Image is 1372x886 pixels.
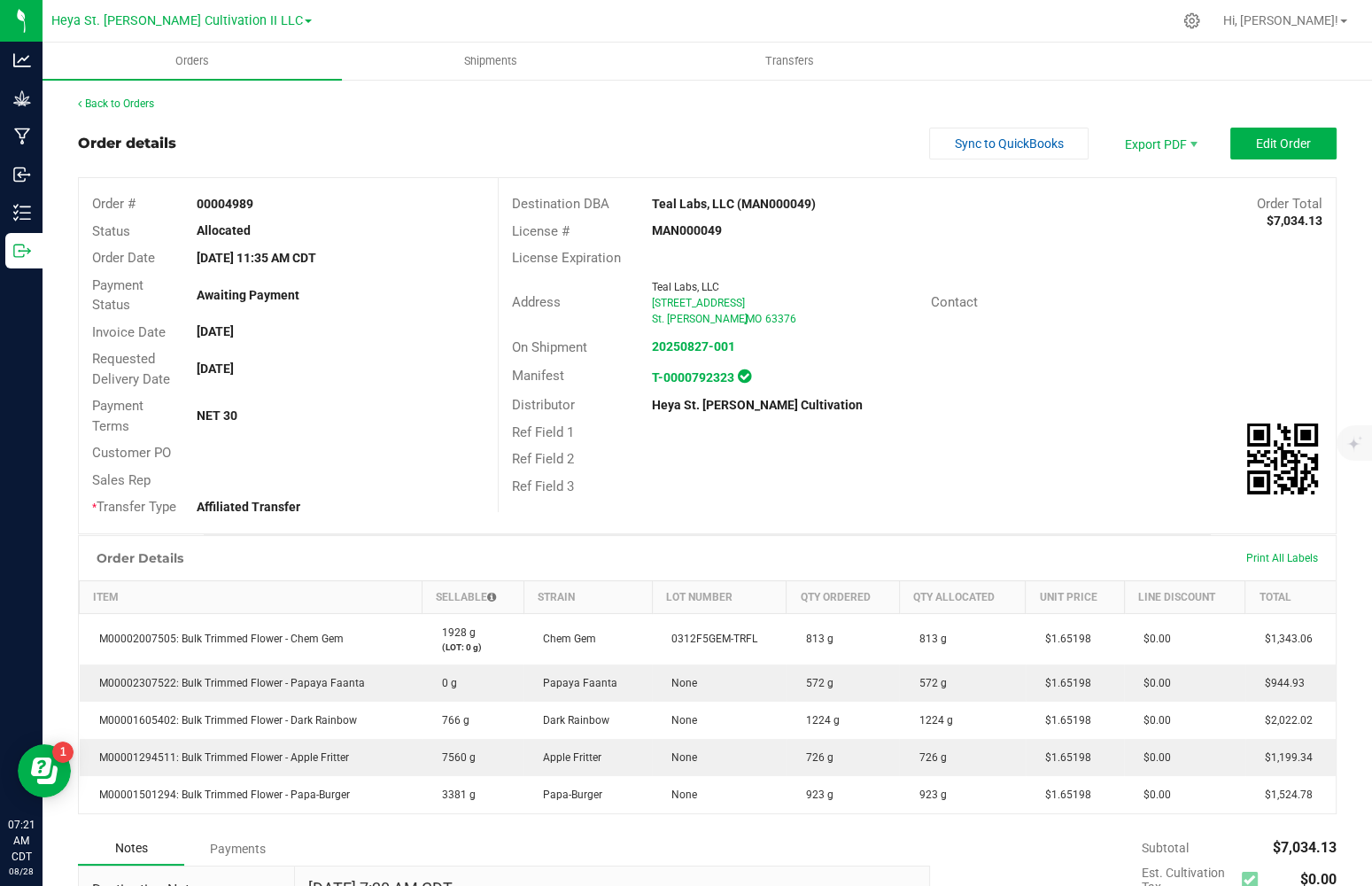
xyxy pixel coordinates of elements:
[51,13,303,28] span: Heya St. [PERSON_NAME] Cultivation II LLC
[433,751,476,764] span: 7560 g
[663,677,697,689] span: None
[787,580,899,613] th: Qty Ordered
[534,633,596,645] span: Chem Gem
[1026,580,1124,613] th: Unit Price
[13,89,31,107] inline-svg: Grow
[197,197,253,211] strong: 00004989
[663,789,697,801] span: None
[899,580,1026,613] th: Qty Allocated
[197,500,300,514] strong: Affiliated Transfer
[737,367,750,385] span: In Sync
[92,472,151,488] span: Sales Rep
[92,445,171,461] span: Customer PO
[512,339,587,355] span: On Shipment
[1223,13,1338,27] span: Hi, [PERSON_NAME]!
[1135,677,1171,689] span: $0.00
[523,580,652,613] th: Strain
[743,313,745,325] span: ,
[1135,789,1171,801] span: $0.00
[741,53,838,69] span: Transfers
[1273,839,1337,856] span: $7,034.13
[92,196,136,212] span: Order #
[1247,424,1318,494] img: Scan me!
[797,714,840,727] span: 1224 g
[1181,12,1203,29] div: Manage settings
[92,499,176,515] span: Transfer Type
[18,744,71,797] iframe: Resource center
[13,204,31,221] inline-svg: Inventory
[1256,633,1313,645] span: $1,343.06
[433,677,457,689] span: 0 g
[197,324,234,338] strong: [DATE]
[422,580,524,613] th: Sellable
[433,626,476,639] span: 1928 g
[1036,677,1091,689] span: $1.65198
[651,223,721,237] strong: MAN000049
[184,833,291,865] div: Payments
[652,580,787,613] th: Lot Number
[534,751,601,764] span: Apple Fritter
[1135,714,1171,727] span: $0.00
[440,53,541,69] span: Shipments
[512,478,574,494] span: Ref Field 3
[433,641,514,654] p: (LOT: 0 g)
[1106,128,1213,159] li: Export PDF
[1142,841,1189,855] span: Subtotal
[929,128,1089,159] button: Sync to QuickBooks
[197,288,299,302] strong: Awaiting Payment
[1256,677,1305,689] span: $944.93
[1246,552,1318,564] span: Print All Labels
[78,97,154,110] a: Back to Orders
[13,166,31,183] inline-svg: Inbound
[13,51,31,69] inline-svg: Analytics
[651,197,815,211] strong: Teal Labs, LLC (MAN000049)
[910,789,946,801] span: 923 g
[663,751,697,764] span: None
[1135,751,1171,764] span: $0.00
[92,223,130,239] span: Status
[8,865,35,878] p: 08/28
[90,751,349,764] span: M00001294511: Bulk Trimmed Flower - Apple Fritter
[1256,136,1311,151] span: Edit Order
[197,408,237,423] strong: NET 30
[90,789,350,801] span: M00001501294: Bulk Trimmed Flower - Papa-Burger
[651,313,747,325] span: St. [PERSON_NAME]
[797,789,833,801] span: 923 g
[651,281,718,293] span: Teal Labs, LLC
[80,580,422,613] th: Item
[931,294,978,310] span: Contact
[92,351,170,387] span: Requested Delivery Date
[1256,714,1313,727] span: $2,022.02
[512,397,575,413] span: Distributor
[433,714,469,727] span: 766 g
[1036,714,1091,727] span: $1.65198
[512,196,609,212] span: Destination DBA
[92,398,143,434] span: Payment Terms
[512,424,574,440] span: Ref Field 1
[512,451,574,467] span: Ref Field 2
[197,223,251,237] strong: Allocated
[197,361,234,376] strong: [DATE]
[1257,196,1322,212] span: Order Total
[955,136,1064,151] span: Sync to QuickBooks
[534,677,617,689] span: Papaya Faanta
[1256,789,1313,801] span: $1,524.78
[1247,424,1318,494] qrcode: 00004989
[512,294,561,310] span: Address
[512,368,564,384] span: Manifest
[910,714,952,727] span: 1224 g
[97,551,183,565] h1: Order Details
[342,43,641,80] a: Shipments
[651,398,862,412] strong: Heya St. [PERSON_NAME] Cultivation
[1135,633,1171,645] span: $0.00
[651,339,734,354] a: 20250827-001
[1036,751,1091,764] span: $1.65198
[13,128,31,145] inline-svg: Manufacturing
[78,832,184,866] div: Notes
[663,714,697,727] span: None
[8,817,35,865] p: 07:21 AM CDT
[1267,214,1322,228] strong: $7,034.13
[797,633,833,645] span: 813 g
